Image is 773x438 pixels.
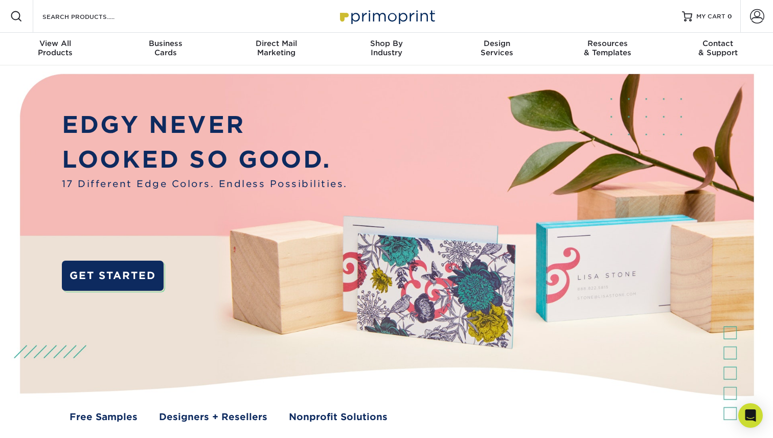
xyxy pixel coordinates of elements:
a: Shop ByIndustry [331,33,442,65]
img: Primoprint [335,5,438,27]
span: Design [442,39,552,48]
a: BusinessCards [110,33,221,65]
a: Designers + Resellers [159,410,267,424]
p: EDGY NEVER [62,107,348,142]
span: Contact [663,39,773,48]
span: Direct Mail [221,39,331,48]
iframe: Google Customer Reviews [3,407,87,434]
a: Direct MailMarketing [221,33,331,65]
a: DesignServices [442,33,552,65]
span: 0 [727,13,732,20]
span: Shop By [331,39,442,48]
div: Industry [331,39,442,57]
span: 17 Different Edge Colors. Endless Possibilities. [62,177,348,191]
span: Business [110,39,221,48]
input: SEARCH PRODUCTS..... [41,10,141,22]
div: Marketing [221,39,331,57]
div: Services [442,39,552,57]
div: & Support [663,39,773,57]
div: Open Intercom Messenger [738,403,763,428]
div: Cards [110,39,221,57]
a: GET STARTED [62,261,164,291]
span: MY CART [696,12,725,21]
span: Resources [552,39,663,48]
a: Contact& Support [663,33,773,65]
a: Nonprofit Solutions [289,410,388,424]
p: LOOKED SO GOOD. [62,142,348,177]
div: & Templates [552,39,663,57]
a: Free Samples [70,410,138,424]
a: Resources& Templates [552,33,663,65]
